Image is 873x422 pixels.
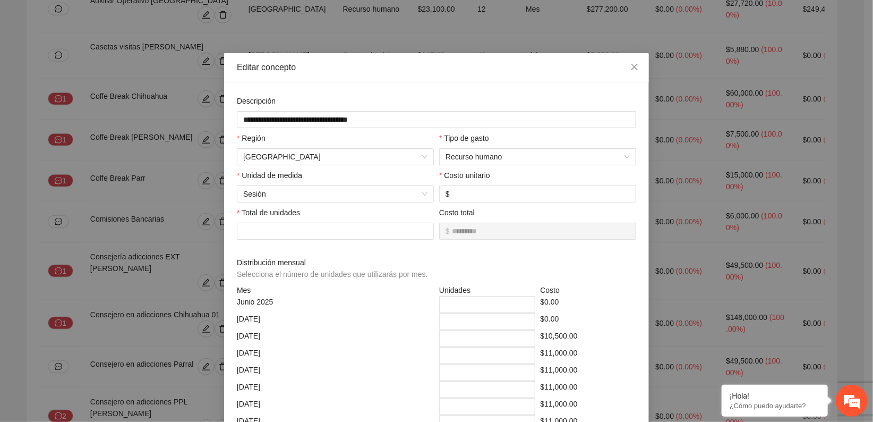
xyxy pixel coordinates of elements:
[243,149,427,165] span: Chihuahua
[446,225,450,237] span: $
[237,207,300,218] label: Total de unidades
[439,132,489,144] label: Tipo de gasto
[730,402,820,410] p: ¿Cómo puedo ayudarte?
[243,186,427,202] span: Sesión
[538,364,639,381] div: $11,000.00
[237,95,276,107] label: Descripción
[446,149,630,165] span: Recurso humano
[234,364,437,381] div: [DATE]
[174,5,200,31] div: Minimizar ventana de chat en vivo
[234,381,437,398] div: [DATE]
[234,296,437,313] div: Junio 2025
[237,270,428,278] span: Selecciona el número de unidades que utilizarás por mes.
[439,170,490,181] label: Costo unitario
[234,313,437,330] div: [DATE]
[55,54,178,68] div: Chatee con nosotros ahora
[538,313,639,330] div: $0.00
[237,257,432,280] span: Distribución mensual
[237,62,636,73] div: Editar concepto
[538,296,639,313] div: $0.00
[234,398,437,415] div: [DATE]
[446,188,450,200] span: $
[5,290,202,327] textarea: Escriba su mensaje y pulse “Intro”
[234,330,437,347] div: [DATE]
[538,330,639,347] div: $10,500.00
[237,170,302,181] label: Unidad de medida
[620,53,649,82] button: Close
[237,132,266,144] label: Región
[630,63,639,71] span: close
[437,284,538,296] div: Unidades
[538,284,639,296] div: Costo
[538,381,639,398] div: $11,000.00
[538,398,639,415] div: $11,000.00
[730,392,820,400] div: ¡Hola!
[234,284,437,296] div: Mes
[538,347,639,364] div: $11,000.00
[439,207,475,218] label: Costo total
[62,142,147,249] span: Estamos en línea.
[234,347,437,364] div: [DATE]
